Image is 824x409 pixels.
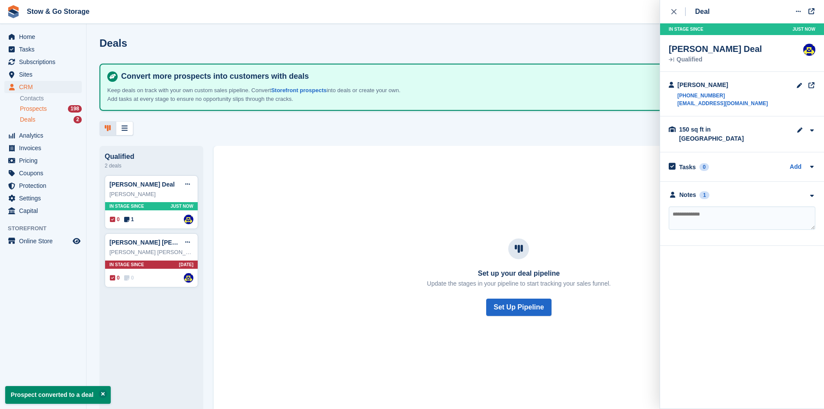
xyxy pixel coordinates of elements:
[792,26,815,32] span: Just now
[184,273,193,283] img: Rob Good-Stephenson
[4,235,82,247] a: menu
[109,239,227,246] a: [PERSON_NAME] [PERSON_NAME] Deal
[4,205,82,217] a: menu
[699,191,709,199] div: 1
[427,279,611,288] p: Update the stages in your pipeline to start tracking your sales funnel.
[427,270,611,277] h3: Set up your deal pipeline
[4,43,82,55] a: menu
[118,71,803,81] h4: Convert more prospects into customers with deals
[19,205,71,217] span: Capital
[19,56,71,68] span: Subscriptions
[20,116,35,124] span: Deals
[695,6,710,17] div: Deal
[109,261,144,268] span: In stage since
[109,181,175,188] a: [PERSON_NAME] Deal
[4,167,82,179] a: menu
[4,31,82,43] a: menu
[4,81,82,93] a: menu
[99,37,127,49] h1: Deals
[669,26,703,32] span: In stage since
[20,115,82,124] a: Deals 2
[669,57,762,63] div: Qualified
[109,203,144,209] span: In stage since
[19,235,71,247] span: Online Store
[109,190,193,199] div: [PERSON_NAME]
[19,180,71,192] span: Protection
[23,4,93,19] a: Stow & Go Storage
[110,216,120,223] span: 0
[4,192,82,204] a: menu
[19,68,71,81] span: Sites
[486,299,551,316] button: Set Up Pipeline
[19,155,71,167] span: Pricing
[7,5,20,18] img: stora-icon-8386f47178a22dfd0bd8f6a31ec36ba5ce8667c1dd55bd0f319d3a0aa187defe.svg
[790,162,802,172] a: Add
[271,87,327,93] a: Storefront prospects
[19,31,71,43] span: Home
[4,180,82,192] a: menu
[679,163,696,171] h2: Tasks
[74,116,82,123] div: 2
[20,104,82,113] a: Prospects 198
[4,129,82,142] a: menu
[19,129,71,142] span: Analytics
[71,236,82,246] a: Preview store
[19,167,71,179] span: Coupons
[679,125,766,143] div: 150 sq ft in [GEOGRAPHIC_DATA]
[699,163,709,171] div: 0
[4,56,82,68] a: menu
[105,153,198,161] div: Qualified
[19,43,71,55] span: Tasks
[5,386,111,404] p: Prospect converted to a deal
[677,92,768,100] a: [PHONE_NUMBER]
[19,142,71,154] span: Invoices
[19,192,71,204] span: Settings
[124,274,134,282] span: 0
[20,94,82,103] a: Contacts
[803,44,815,56] img: Rob Good-Stephenson
[680,190,696,200] div: Notes
[124,216,134,223] span: 1
[105,161,198,171] div: 2 deals
[19,81,71,93] span: CRM
[184,215,193,224] a: Rob Good-Stephenson
[677,81,768,90] div: [PERSON_NAME]
[110,274,120,282] span: 0
[677,100,768,107] a: [EMAIL_ADDRESS][DOMAIN_NAME]
[68,105,82,113] div: 198
[669,44,762,54] div: [PERSON_NAME] Deal
[109,248,193,257] div: [PERSON_NAME] [PERSON_NAME]
[4,142,82,154] a: menu
[20,105,47,113] span: Prospects
[4,68,82,81] a: menu
[107,86,410,103] p: Keep deals on track with your own custom sales pipeline. Convert into deals or create your own. A...
[4,155,82,167] a: menu
[179,261,193,268] span: [DATE]
[170,203,193,209] span: Just now
[8,224,86,233] span: Storefront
